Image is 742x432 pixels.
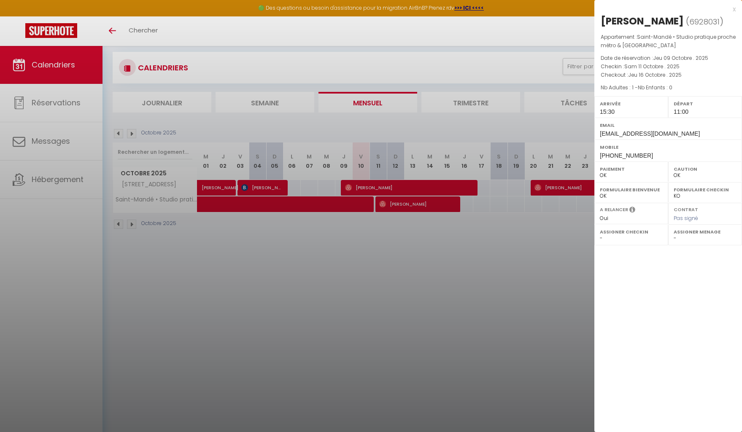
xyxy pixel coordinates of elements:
[600,228,663,236] label: Assigner Checkin
[601,71,736,79] p: Checkout :
[674,215,698,222] span: Pas signé
[600,206,628,213] label: A relancer
[601,62,736,71] p: Checkin :
[674,185,737,194] label: Formulaire Checkin
[674,99,737,108] label: Départ
[624,63,680,70] span: Sam 11 Octobre . 2025
[601,54,736,62] p: Date de réservation :
[594,4,736,14] div: x
[600,165,663,173] label: Paiement
[601,33,736,50] p: Appartement :
[601,33,736,49] span: Saint-Mandé • Studio pratique proche métro & [GEOGRAPHIC_DATA]
[628,71,682,78] span: Jeu 16 Octobre . 2025
[600,108,615,115] span: 15:30
[600,99,663,108] label: Arrivée
[638,84,672,91] span: Nb Enfants : 0
[674,206,698,212] label: Contrat
[674,165,737,173] label: Caution
[689,16,720,27] span: 6928031
[600,185,663,194] label: Formulaire Bienvenue
[600,130,700,137] span: [EMAIL_ADDRESS][DOMAIN_NAME]
[674,228,737,236] label: Assigner Menage
[600,143,737,151] label: Mobile
[600,121,737,129] label: Email
[601,14,684,28] div: [PERSON_NAME]
[601,84,672,91] span: Nb Adultes : 1 -
[653,54,708,62] span: Jeu 09 Octobre . 2025
[600,152,653,159] span: [PHONE_NUMBER]
[674,108,688,115] span: 11:00
[686,16,723,27] span: ( )
[629,206,635,215] i: Sélectionner OUI si vous souhaiter envoyer les séquences de messages post-checkout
